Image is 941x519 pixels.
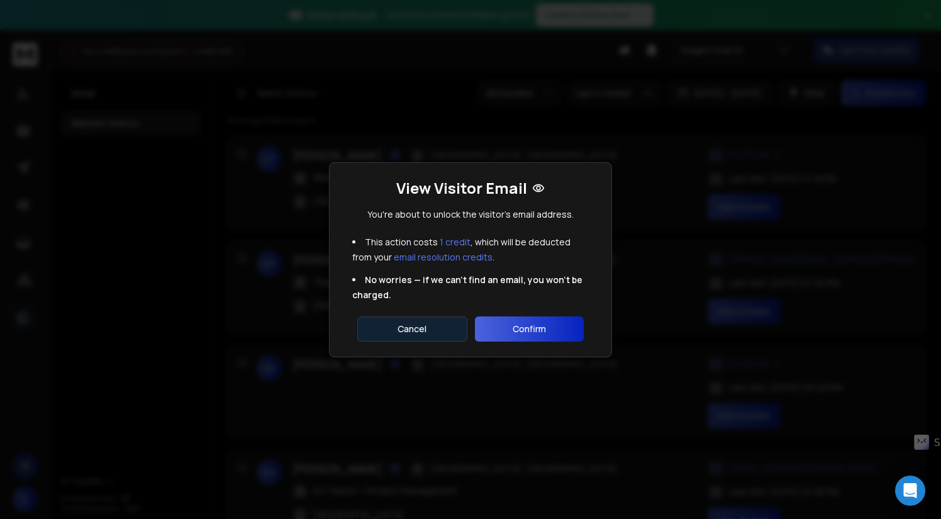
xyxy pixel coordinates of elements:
span: email resolution credits [394,251,493,263]
li: No worries — if we can't find an email, you won't be charged. [345,269,596,306]
h1: View Visitor Email [396,178,545,198]
li: This action costs , which will be deducted from your . [345,231,596,269]
button: Cancel [357,316,467,342]
span: 1 credit [440,236,470,248]
p: You're about to unlock the visitor's email address. [367,208,574,221]
button: Confirm [475,316,584,342]
div: Open Intercom Messenger [895,476,925,506]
